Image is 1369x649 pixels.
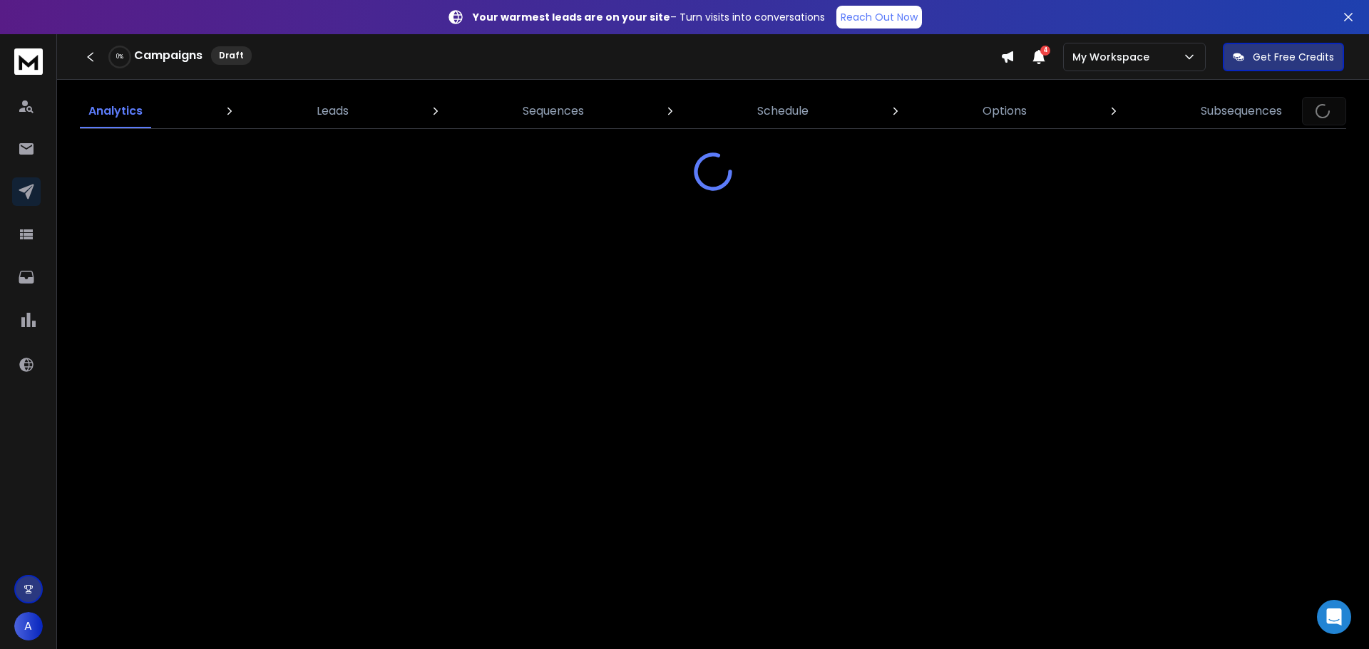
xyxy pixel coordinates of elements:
[841,10,918,24] p: Reach Out Now
[523,103,584,120] p: Sequences
[514,94,593,128] a: Sequences
[80,94,151,128] a: Analytics
[14,612,43,640] button: A
[1201,103,1282,120] p: Subsequences
[1072,50,1155,64] p: My Workspace
[1040,46,1050,56] span: 4
[983,103,1027,120] p: Options
[749,94,817,128] a: Schedule
[134,47,202,64] h1: Campaigns
[1253,50,1334,64] p: Get Free Credits
[308,94,357,128] a: Leads
[1192,94,1291,128] a: Subsequences
[974,94,1035,128] a: Options
[14,48,43,75] img: logo
[473,10,825,24] p: – Turn visits into conversations
[836,6,922,28] a: Reach Out Now
[757,103,809,120] p: Schedule
[317,103,349,120] p: Leads
[211,46,252,65] div: Draft
[1223,43,1344,71] button: Get Free Credits
[1317,600,1351,634] div: Open Intercom Messenger
[116,53,123,61] p: 0 %
[88,103,143,120] p: Analytics
[473,10,670,24] strong: Your warmest leads are on your site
